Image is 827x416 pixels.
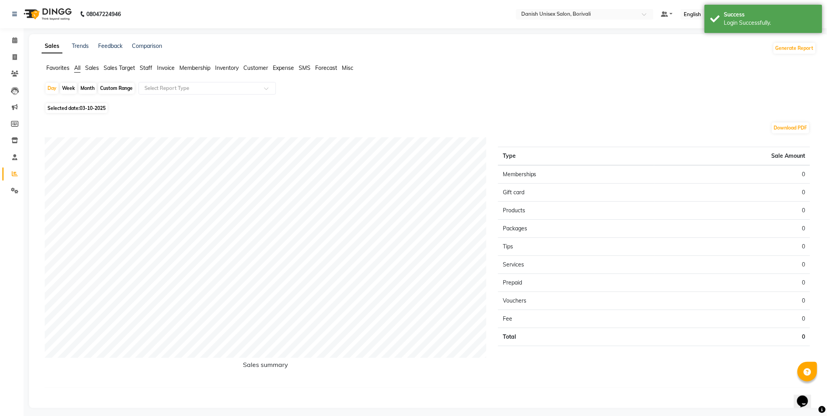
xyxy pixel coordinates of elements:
button: Generate Report [774,43,816,54]
td: Gift card [498,184,654,202]
span: Forecast [315,64,337,71]
div: Day [46,83,58,94]
a: Feedback [98,42,122,49]
td: Prepaid [498,274,654,292]
span: Sales [85,64,99,71]
td: Total [498,328,654,346]
a: Trends [72,42,89,49]
td: Packages [498,220,654,238]
td: 0 [654,292,811,310]
span: Invoice [157,64,175,71]
span: Customer [243,64,268,71]
span: Membership [179,64,210,71]
h6: Sales summary [45,361,486,372]
span: Favorites [46,64,69,71]
td: 0 [654,220,811,238]
td: 0 [654,274,811,292]
span: SMS [299,64,310,71]
button: Download PDF [772,122,809,133]
td: 0 [654,202,811,220]
th: Sale Amount [654,147,811,166]
div: Login Successfully. [724,19,816,27]
td: Memberships [498,165,654,184]
td: Tips [498,238,654,256]
td: 0 [654,184,811,202]
span: 03-10-2025 [80,105,106,111]
td: 0 [654,165,811,184]
td: 0 [654,256,811,274]
span: Selected date: [46,103,108,113]
td: 0 [654,328,811,346]
td: Services [498,256,654,274]
iframe: chat widget [794,385,819,408]
a: Comparison [132,42,162,49]
td: 0 [654,238,811,256]
td: Vouchers [498,292,654,310]
span: Sales Target [104,64,135,71]
div: Success [724,11,816,19]
th: Type [498,147,654,166]
img: logo [20,3,74,25]
span: Staff [140,64,152,71]
span: All [74,64,80,71]
a: Sales [42,39,62,53]
div: Week [60,83,77,94]
span: Inventory [215,64,239,71]
span: Expense [273,64,294,71]
div: Custom Range [98,83,135,94]
td: 0 [654,310,811,328]
div: Month [79,83,97,94]
b: 08047224946 [86,3,121,25]
td: Products [498,202,654,220]
span: Misc [342,64,353,71]
td: Fee [498,310,654,328]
